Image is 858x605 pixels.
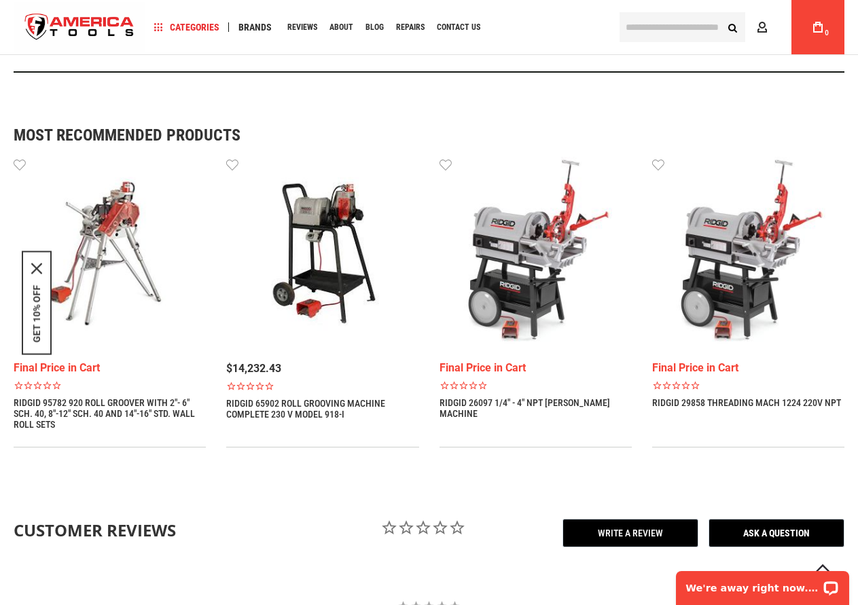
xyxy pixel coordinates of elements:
[14,363,206,373] div: Final Price in Cart
[287,23,317,31] span: Reviews
[281,18,323,37] a: Reviews
[437,23,480,31] span: Contact Us
[709,519,844,547] span: Ask a Question
[14,2,145,53] a: store logo
[31,263,42,274] svg: close icon
[31,263,42,274] button: Close
[14,519,211,542] div: Customer Reviews
[396,23,425,31] span: Repairs
[440,380,632,390] span: Rated 0.0 out of 5 stars 0 reviews
[14,380,206,390] span: Rated 0.0 out of 5 stars 0 reviews
[440,397,632,419] a: RIDGID 26097 1/4" - 4" NPT [PERSON_NAME] MACHINE
[652,380,844,390] span: Rated 0.0 out of 5 stars 0 reviews
[329,23,353,31] span: About
[390,18,431,37] a: Repairs
[431,18,486,37] a: Contact Us
[14,2,145,53] img: America Tools
[562,519,698,547] span: Write a Review
[667,562,858,605] iframe: LiveChat chat widget
[365,23,384,31] span: Blog
[440,363,632,373] div: Final Price in Cart
[719,14,745,40] button: Search
[652,397,841,408] a: RIDGID 29858 THREADING MACH 1224 220V NPT
[440,157,632,349] img: RIDGID 26097 1/4" - 4" NPT HAMMER CHUCK MACHINE
[226,381,418,391] span: Rated 0.0 out of 5 stars 0 reviews
[238,22,272,32] span: Brands
[148,18,226,37] a: Categories
[825,29,829,37] span: 0
[154,22,219,32] span: Categories
[359,18,390,37] a: Blog
[14,157,206,349] img: RIDGID 95782 920 ROLL GROOVER WITH 2"- 6" SCH. 40, 8"-12" SCH. 40 AND 14"-16" STD. WALL ROLL SETS
[14,127,797,143] strong: Most Recommended Products
[226,398,418,420] a: RIDGID 65902 Roll Grooving Machine Complete 230 V Model 918-I
[323,18,359,37] a: About
[226,362,281,375] span: $14,232.43
[31,285,42,342] button: GET 10% OFF
[652,157,844,349] img: RIDGID 29858 THREADING MACH 1224 220V NPT
[652,363,844,373] div: Final Price in Cart
[232,18,278,37] a: Brands
[226,157,418,349] img: RIDGID 65902 Roll Grooving Machine Complete 230 V Model 918-I
[14,397,206,430] a: RIDGID 95782 920 ROLL GROOVER WITH 2"- 6" SCH. 40, 8"-12" SCH. 40 AND 14"-16" STD. WALL ROLL SETS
